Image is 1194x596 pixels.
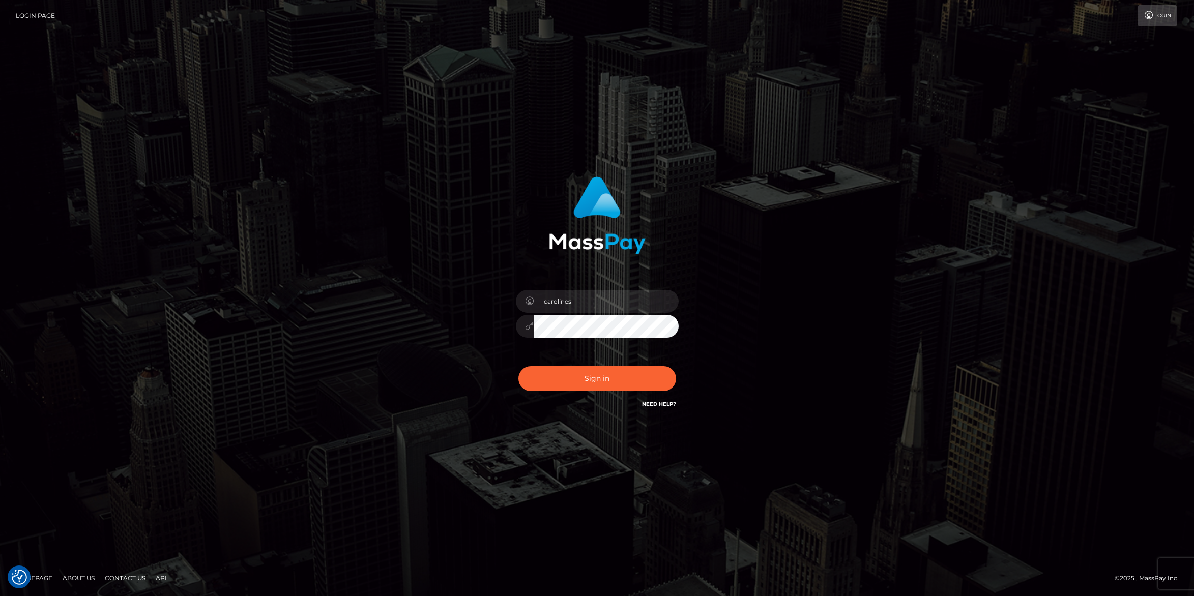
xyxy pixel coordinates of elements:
a: Contact Us [101,570,150,586]
a: Homepage [11,570,56,586]
a: API [152,570,171,586]
div: © 2025 , MassPay Inc. [1115,573,1186,584]
img: Revisit consent button [12,570,27,585]
a: About Us [59,570,99,586]
button: Sign in [518,366,676,391]
img: MassPay Login [549,176,646,254]
a: Login Page [16,5,55,26]
a: Login [1138,5,1177,26]
a: Need Help? [642,401,676,407]
button: Consent Preferences [12,570,27,585]
input: Username... [534,290,679,313]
